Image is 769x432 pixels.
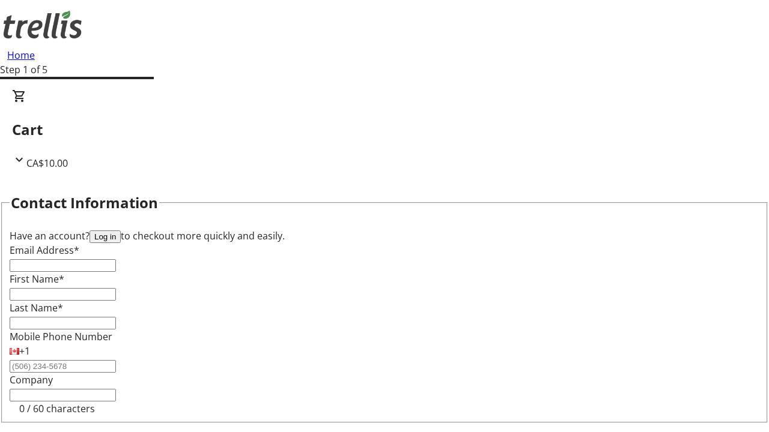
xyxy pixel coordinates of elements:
h2: Contact Information [11,192,158,214]
label: Mobile Phone Number [10,330,112,343]
label: Company [10,373,53,386]
tr-character-limit: 0 / 60 characters [19,402,95,415]
span: CA$10.00 [26,157,68,170]
label: First Name* [10,272,64,286]
input: (506) 234-5678 [10,360,116,373]
label: Email Address* [10,244,79,257]
button: Log in [90,230,121,243]
label: Last Name* [10,301,63,314]
h2: Cart [12,119,757,140]
div: Have an account? to checkout more quickly and easily. [10,229,759,243]
div: CartCA$10.00 [12,89,757,170]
